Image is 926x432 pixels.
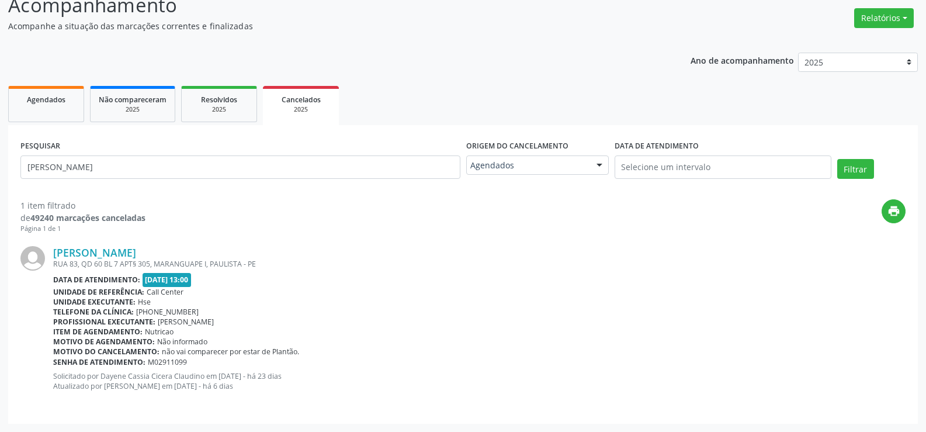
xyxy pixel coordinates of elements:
[691,53,794,67] p: Ano de acompanhamento
[887,205,900,217] i: print
[99,95,167,105] span: Não compareceram
[143,273,192,286] span: [DATE] 13:00
[53,275,140,285] b: Data de atendimento:
[53,297,136,307] b: Unidade executante:
[854,8,914,28] button: Relatórios
[615,137,699,155] label: DATA DE ATENDIMENTO
[20,224,145,234] div: Página 1 de 1
[282,95,321,105] span: Cancelados
[53,347,159,357] b: Motivo do cancelamento:
[20,199,145,212] div: 1 item filtrado
[157,337,207,347] span: Não informado
[190,105,248,114] div: 2025
[162,347,299,357] span: não vai comparecer por estar de Plantão.
[53,327,143,337] b: Item de agendamento:
[882,199,906,223] button: print
[53,371,906,391] p: Solicitado por Dayene Cassia Cicera Claudino em [DATE] - há 23 dias Atualizado por [PERSON_NAME] ...
[53,259,906,269] div: RUA 83, QD 60 BL 7 APT§ 305, MARANGUAPE I, PAULISTA - PE
[201,95,237,105] span: Resolvidos
[53,307,134,317] b: Telefone da clínica:
[20,137,60,155] label: PESQUISAR
[271,105,331,114] div: 2025
[99,105,167,114] div: 2025
[53,357,145,367] b: Senha de atendimento:
[466,137,568,155] label: Origem do cancelamento
[136,307,199,317] span: [PHONE_NUMBER]
[30,212,145,223] strong: 49240 marcações canceladas
[138,297,151,307] span: Hse
[158,317,214,327] span: [PERSON_NAME]
[470,160,585,171] span: Agendados
[53,246,136,259] a: [PERSON_NAME]
[27,95,65,105] span: Agendados
[615,155,831,179] input: Selecione um intervalo
[8,20,645,32] p: Acompanhe a situação das marcações correntes e finalizadas
[53,337,155,347] b: Motivo de agendamento:
[20,246,45,271] img: img
[20,155,460,179] input: Nome, código do beneficiário ou CPF
[53,287,144,297] b: Unidade de referência:
[147,287,183,297] span: Call Center
[837,159,874,179] button: Filtrar
[145,327,174,337] span: Nutricao
[148,357,187,367] span: M02911099
[53,317,155,327] b: Profissional executante:
[20,212,145,224] div: de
